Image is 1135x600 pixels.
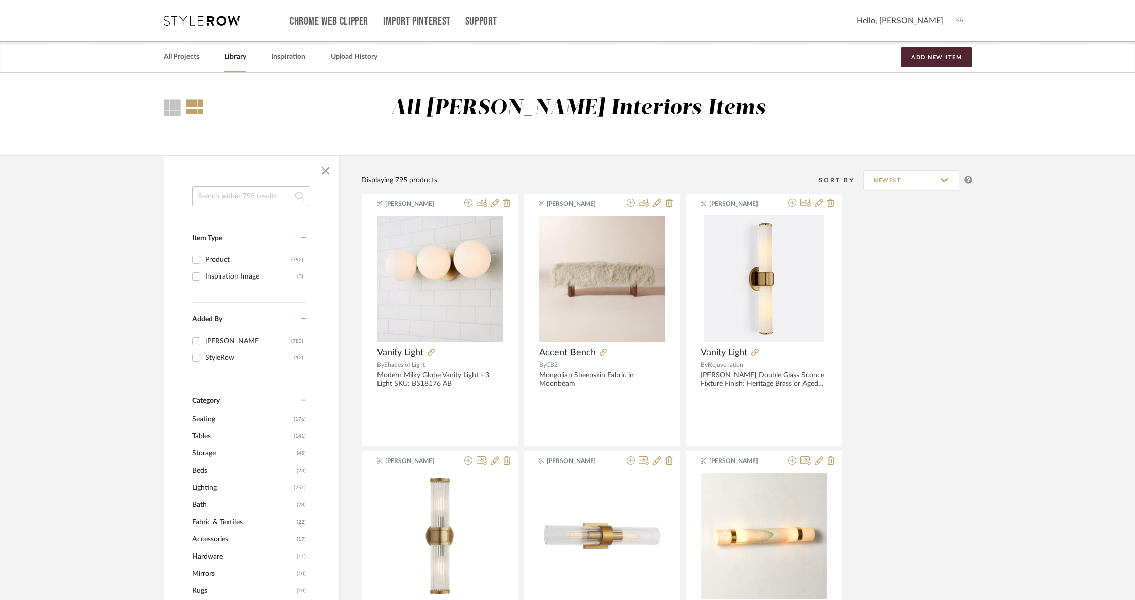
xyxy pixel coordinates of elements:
[205,268,297,285] div: Inspiration Image
[297,463,306,479] span: (23)
[377,347,423,358] span: Vanity Light
[546,362,558,368] span: CB2
[857,15,943,27] span: Hello, [PERSON_NAME]
[297,531,306,547] span: (17)
[192,548,294,565] span: Hardware
[701,362,708,368] span: By
[192,428,291,445] span: Tables
[291,252,303,268] div: (792)
[297,566,306,582] span: (10)
[294,428,306,444] span: (141)
[205,252,291,268] div: Product
[465,17,497,26] a: Support
[701,371,827,388] div: [PERSON_NAME] Double Glass Sconce Fixture Finish: Heritage Brass or Aged Brass
[384,362,425,368] span: Shades of Light
[291,333,303,349] div: (783)
[297,268,303,285] div: (3)
[377,216,503,342] img: Vanity Light
[192,582,294,599] span: Rugs
[192,479,291,496] span: Lighting
[709,199,773,208] span: [PERSON_NAME]
[547,199,610,208] span: [PERSON_NAME]
[192,514,294,531] span: Fabric & Textiles
[192,565,294,582] span: Mirrors
[164,50,199,64] a: All Projects
[192,445,294,462] span: Storage
[192,531,294,548] span: Accessories
[224,50,246,64] a: Library
[539,473,665,599] img: Vanity Light
[377,473,503,599] img: Vanity Light
[391,96,765,121] div: All [PERSON_NAME] Interiors Items
[192,316,222,323] span: Added By
[192,410,291,428] span: Seating
[819,175,863,186] div: Sort By
[330,50,377,64] a: Upload History
[297,514,306,530] span: (22)
[297,548,306,565] span: (11)
[539,371,665,388] div: Mongolian Sheepskin Fabric in Moonbeam
[539,347,596,358] span: Accent Bench
[704,215,824,342] img: Vanity Light
[901,47,972,67] button: Add New Item
[192,397,220,405] span: Category
[709,456,773,466] span: [PERSON_NAME]
[539,216,665,342] img: Accent Bench
[192,186,310,206] input: Search within 795 results
[377,371,503,388] div: Modern Milky Globe Vanity Light - 3 Light SKU: BS18176 AB
[385,456,449,466] span: [PERSON_NAME]
[701,473,827,599] img: Vanity Light
[294,480,306,496] span: (251)
[192,235,222,242] span: Item Type
[377,362,384,368] span: By
[951,10,972,31] img: avatar
[192,462,294,479] span: Beds
[297,583,306,599] span: (10)
[383,17,451,26] a: Import Pinterest
[205,350,294,366] div: StyleRow
[192,496,294,514] span: Bath
[271,50,305,64] a: Inspiration
[297,445,306,461] span: (45)
[385,199,449,208] span: [PERSON_NAME]
[205,333,291,349] div: [PERSON_NAME]
[316,161,336,181] button: Close
[547,456,610,466] span: [PERSON_NAME]
[701,347,747,358] span: Vanity Light
[294,350,303,366] div: (12)
[297,497,306,513] span: (28)
[290,17,368,26] a: Chrome Web Clipper
[361,175,437,186] div: Displaying 795 products
[708,362,743,368] span: Rejuvenation
[539,362,546,368] span: By
[294,411,306,427] span: (176)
